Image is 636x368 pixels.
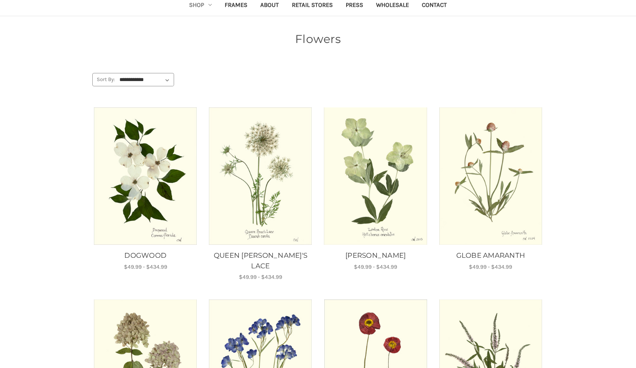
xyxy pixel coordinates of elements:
[93,73,115,86] label: Sort By:
[207,250,314,271] a: QUEEN ANNE'S LACE, Price range from $49.99 to $434.99
[469,263,512,270] span: $49.99 - $434.99
[92,250,199,261] a: DOGWOOD, Price range from $49.99 to $434.99
[94,107,198,245] img: Unframed
[438,107,542,245] img: Unframed
[94,107,198,245] a: DOGWOOD, Price range from $49.99 to $434.99
[124,263,167,270] span: $49.99 - $434.99
[92,30,544,47] h1: Flowers
[208,107,313,245] img: Unframed
[354,263,397,270] span: $49.99 - $434.99
[437,250,544,261] a: GLOBE AMARANTH, Price range from $49.99 to $434.99
[208,107,313,245] a: QUEEN ANNE'S LACE, Price range from $49.99 to $434.99
[239,274,282,280] span: $49.99 - $434.99
[323,107,428,245] img: Unframed
[438,107,542,245] a: GLOBE AMARANTH, Price range from $49.99 to $434.99
[323,107,428,245] a: LENTON ROSE, Price range from $49.99 to $434.99
[322,250,429,261] a: LENTON ROSE, Price range from $49.99 to $434.99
